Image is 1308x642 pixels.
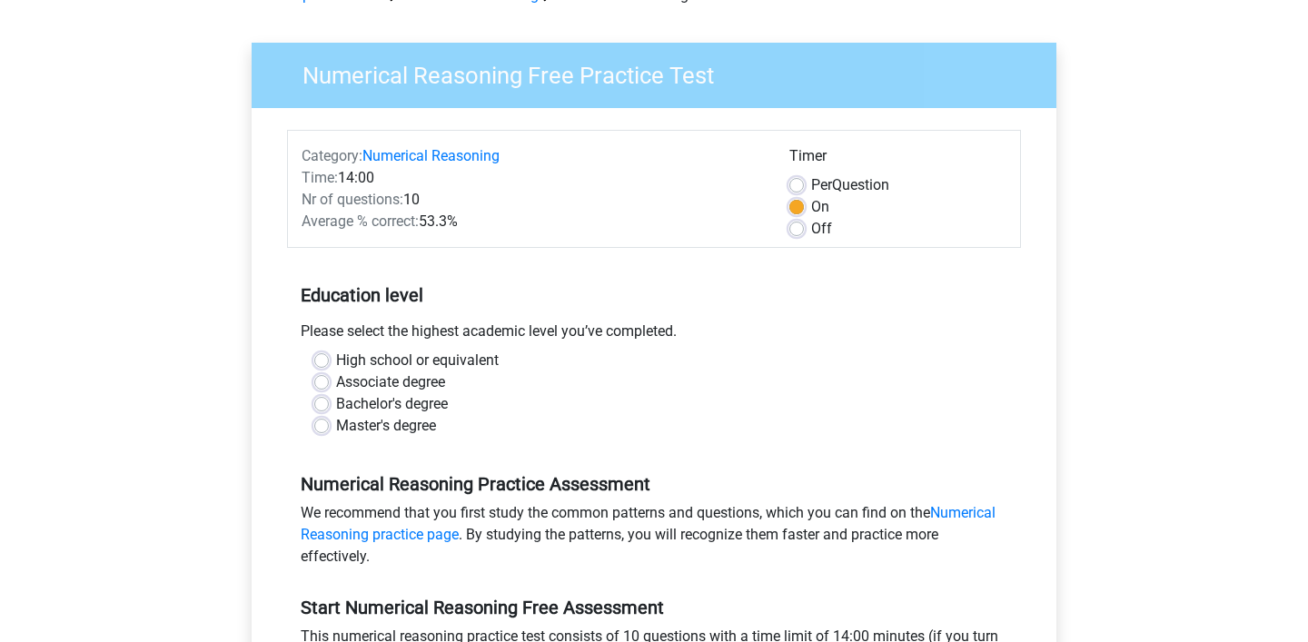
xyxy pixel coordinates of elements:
[362,147,500,164] a: Numerical Reasoning
[811,174,889,196] label: Question
[336,371,445,393] label: Associate degree
[301,597,1007,618] h5: Start Numerical Reasoning Free Assessment
[302,191,403,208] span: Nr of questions:
[811,176,832,193] span: Per
[288,167,776,189] div: 14:00
[301,473,1007,495] h5: Numerical Reasoning Practice Assessment
[336,393,448,415] label: Bachelor's degree
[302,212,419,230] span: Average % correct:
[302,169,338,186] span: Time:
[288,211,776,232] div: 53.3%
[288,189,776,211] div: 10
[301,277,1007,313] h5: Education level
[287,321,1021,350] div: Please select the highest academic level you’ve completed.
[811,196,829,218] label: On
[789,145,1006,174] div: Timer
[302,147,362,164] span: Category:
[811,218,832,240] label: Off
[336,350,499,371] label: High school or equivalent
[287,502,1021,575] div: We recommend that you first study the common patterns and questions, which you can find on the . ...
[336,415,436,437] label: Master's degree
[281,54,1043,90] h3: Numerical Reasoning Free Practice Test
